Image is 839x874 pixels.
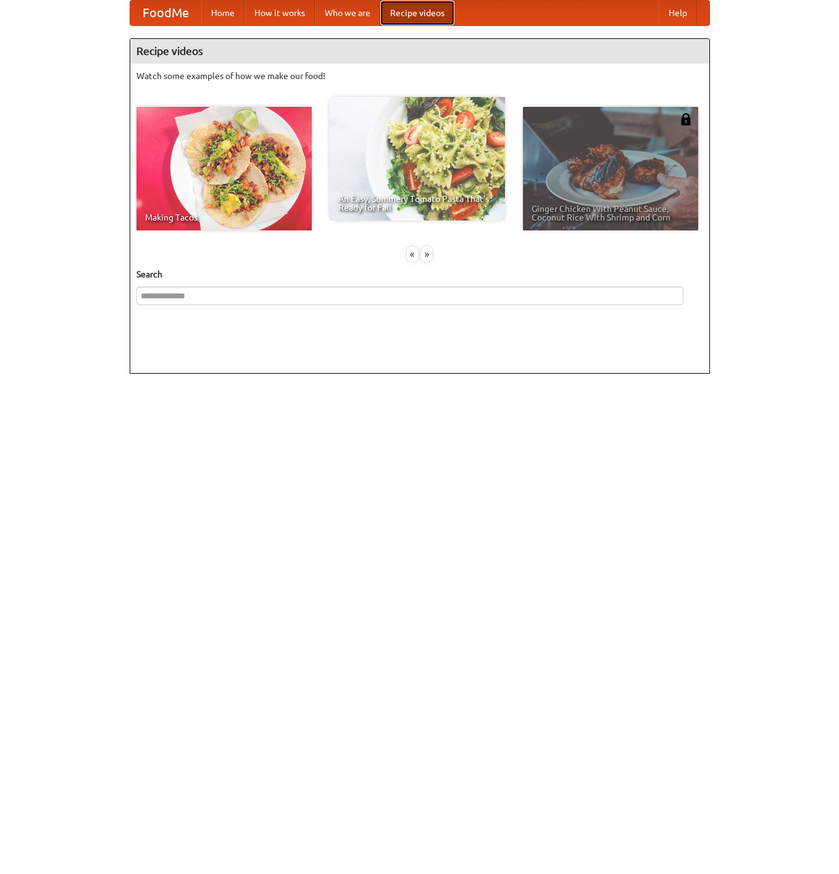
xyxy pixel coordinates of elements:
a: An Easy, Summery Tomato Pasta That's Ready for Fall [330,97,505,221]
a: Making Tacos [136,107,312,230]
a: Help [659,1,697,25]
a: Home [201,1,244,25]
div: « [407,246,418,262]
img: 483408.png [680,113,692,125]
h5: Search [136,268,703,280]
a: FoodMe [130,1,201,25]
span: An Easy, Summery Tomato Pasta That's Ready for Fall [338,195,496,212]
div: » [421,246,432,262]
p: Watch some examples of how we make our food! [136,70,703,82]
a: Who we are [315,1,380,25]
h4: Recipe videos [130,39,709,64]
a: How it works [244,1,315,25]
a: Recipe videos [380,1,454,25]
span: Making Tacos [145,213,303,222]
